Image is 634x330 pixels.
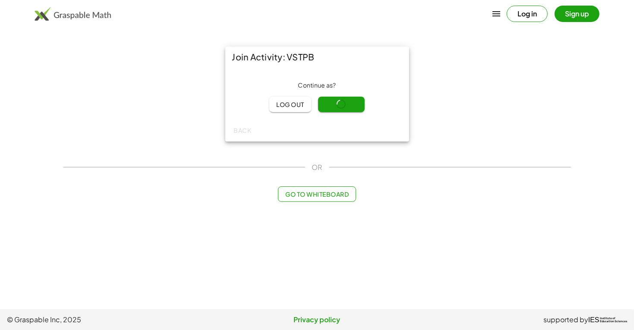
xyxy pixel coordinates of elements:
[588,316,599,324] span: IES
[278,186,356,202] button: Go to Whiteboard
[276,101,304,108] span: Log out
[269,97,311,112] button: Log out
[507,6,548,22] button: Log in
[232,81,402,90] div: Continue as ?
[214,314,420,325] a: Privacy policy
[600,317,627,323] span: Institute of Education Sciences
[285,190,349,198] span: Go to Whiteboard
[7,314,214,325] span: © Graspable Inc, 2025
[555,6,599,22] button: Sign up
[588,314,627,325] a: IESInstitute ofEducation Sciences
[225,47,409,67] div: Join Activity: VSTPB
[312,162,322,173] span: OR
[543,314,588,325] span: supported by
